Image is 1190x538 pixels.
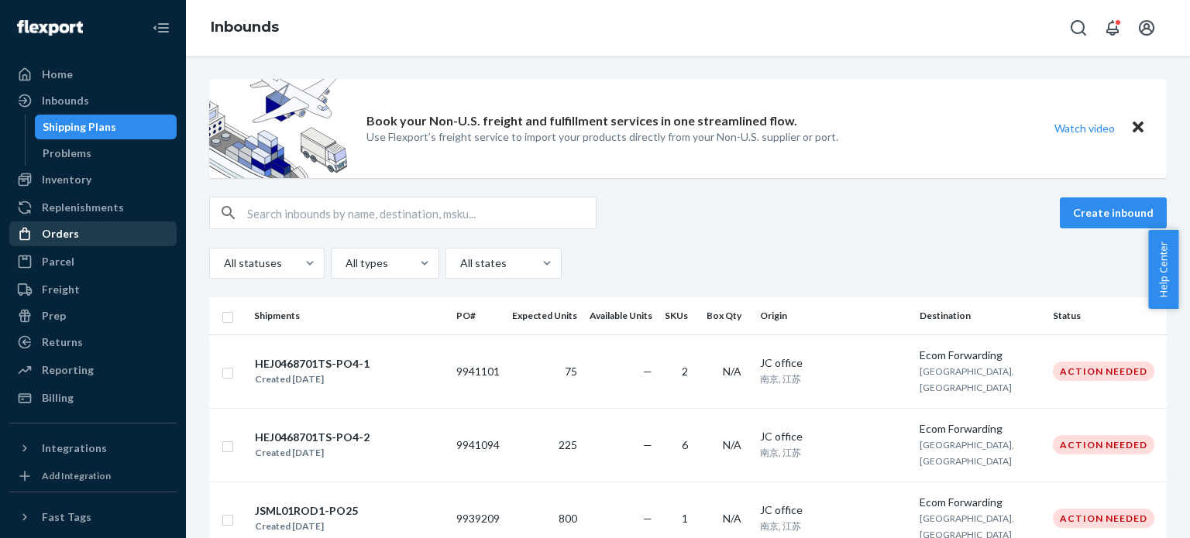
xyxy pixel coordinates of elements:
button: Create inbound [1060,197,1167,228]
span: [GEOGRAPHIC_DATA], [GEOGRAPHIC_DATA] [920,365,1014,393]
div: JSML01ROD1-PO25 [255,503,358,519]
img: Flexport logo [17,20,83,36]
button: Open account menu [1131,12,1162,43]
div: Action Needed [1053,362,1154,381]
td: 9941101 [450,334,506,408]
span: 225 [559,438,577,451]
a: Inbounds [9,88,177,113]
div: Integrations [42,440,107,456]
div: Add Integration [42,469,111,482]
a: Shipping Plans [35,115,177,139]
button: Watch video [1044,117,1125,139]
a: Returns [9,330,177,355]
a: Reporting [9,358,177,382]
th: Box Qty [700,297,754,334]
a: Inventory [9,167,177,192]
div: JC office [760,355,908,371]
div: Inventory [42,172,91,187]
div: Shipping Plans [43,119,116,135]
span: 75 [565,365,577,378]
th: Origin [754,297,914,334]
p: Book your Non-U.S. freight and fulfillment services in one streamlined flow. [366,112,797,130]
ol: breadcrumbs [198,5,291,50]
th: Expected Units [506,297,583,334]
div: Action Needed [1053,509,1154,528]
button: Close [1128,117,1148,139]
div: Billing [42,390,74,406]
p: Use Flexport’s freight service to import your products directly from your Non-U.S. supplier or port. [366,129,838,145]
div: Problems [43,146,91,161]
span: 南京, 江苏 [760,447,801,458]
div: Freight [42,282,80,297]
a: Replenishments [9,195,177,220]
div: Created [DATE] [255,519,358,534]
div: Replenishments [42,200,124,215]
th: SKUs [659,297,700,334]
button: Integrations [9,436,177,461]
th: Status [1047,297,1167,334]
button: Open Search Box [1063,12,1094,43]
a: Add Integration [9,467,177,485]
th: PO# [450,297,506,334]
a: Freight [9,277,177,302]
td: 9941094 [450,408,506,481]
input: All statuses [222,255,224,271]
div: JC office [760,502,908,518]
input: All states [459,255,460,271]
a: Orders [9,221,177,246]
th: Available Units [583,297,659,334]
div: Inbounds [42,93,89,108]
div: Orders [42,226,79,242]
span: 南京, 江苏 [760,373,801,385]
button: Help Center [1148,230,1178,309]
div: Reporting [42,362,94,378]
span: — [643,512,652,525]
th: Destination [913,297,1047,334]
div: HEJ0468701TS-PO4-2 [255,430,370,445]
span: 800 [559,512,577,525]
span: 南京, 江苏 [760,520,801,532]
div: JC office [760,429,908,444]
span: — [643,365,652,378]
div: Created [DATE] [255,372,370,387]
span: 1 [682,512,688,525]
div: Home [42,67,73,82]
div: HEJ0468701TS-PO4-1 [255,356,370,372]
th: Shipments [248,297,450,334]
a: Parcel [9,249,177,274]
span: — [643,438,652,451]
div: Created [DATE] [255,445,370,461]
span: N/A [723,365,741,378]
div: Parcel [42,254,74,269]
a: Home [9,62,177,87]
button: Fast Tags [9,505,177,529]
div: Fast Tags [42,509,91,525]
span: N/A [723,438,741,451]
span: 2 [682,365,688,378]
div: Ecom Forwarding [920,421,1040,437]
a: Problems [35,141,177,166]
span: [GEOGRAPHIC_DATA], [GEOGRAPHIC_DATA] [920,439,1014,467]
span: 6 [682,438,688,451]
a: Billing [9,386,177,410]
div: Prep [42,308,66,324]
button: Close Navigation [146,12,177,43]
a: Prep [9,303,177,328]
span: N/A [723,512,741,525]
button: Open notifications [1097,12,1128,43]
div: Action Needed [1053,435,1154,454]
a: Inbounds [211,19,279,36]
input: Search inbounds by name, destination, msku... [247,197,596,228]
div: Ecom Forwarding [920,495,1040,510]
input: All types [344,255,346,271]
div: Returns [42,334,83,350]
div: Ecom Forwarding [920,348,1040,363]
